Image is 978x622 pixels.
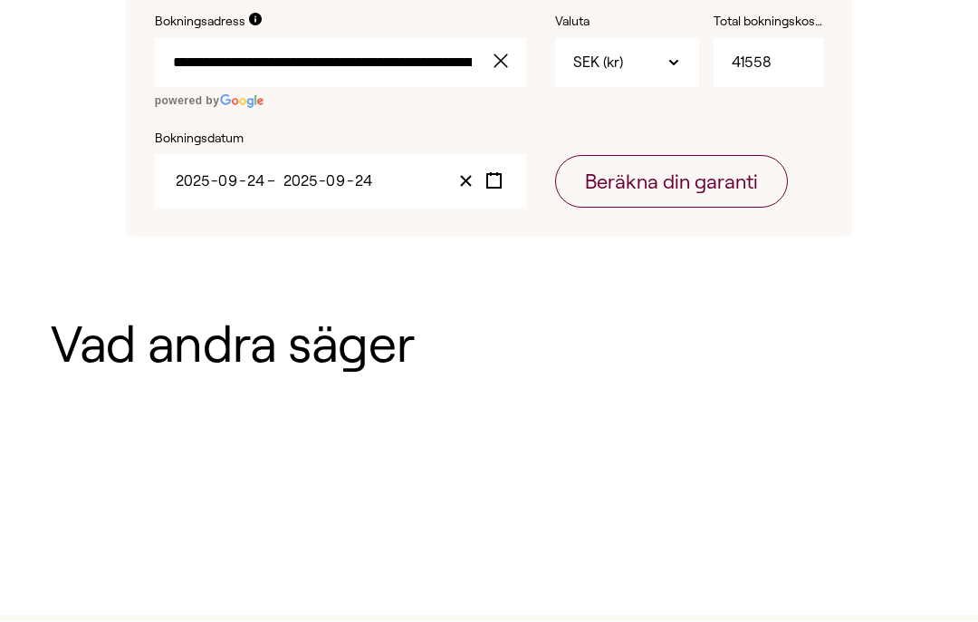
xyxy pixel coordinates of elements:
span: 0 [218,174,227,190]
input: Day [354,174,373,190]
span: SEK (kr) [573,53,623,73]
button: Clear value [452,170,480,194]
label: Total bokningskostnad [714,14,824,32]
label: Bokningsadress [155,14,245,32]
span: - [347,174,354,190]
label: Bokningsdatum [155,131,526,149]
input: Total bokningskostnad [714,39,824,88]
span: powered by [155,95,220,108]
iframe: Customer reviews powered by Trustpilot [51,424,927,551]
button: Beräkna din garanti [555,156,788,209]
button: clear value [488,39,526,88]
span: 0 [326,174,335,190]
input: Day [246,174,265,190]
input: Year [175,174,211,190]
input: Year [283,174,319,190]
input: Month [327,174,347,190]
span: - [319,174,326,190]
span: - [211,174,218,190]
label: Valuta [555,14,699,32]
img: Google logo [219,95,264,109]
input: Month [219,174,239,190]
h1: Vad andra säger [51,317,927,374]
span: - [239,174,246,190]
span: – [267,174,281,190]
button: Toggle calendar [480,170,508,194]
